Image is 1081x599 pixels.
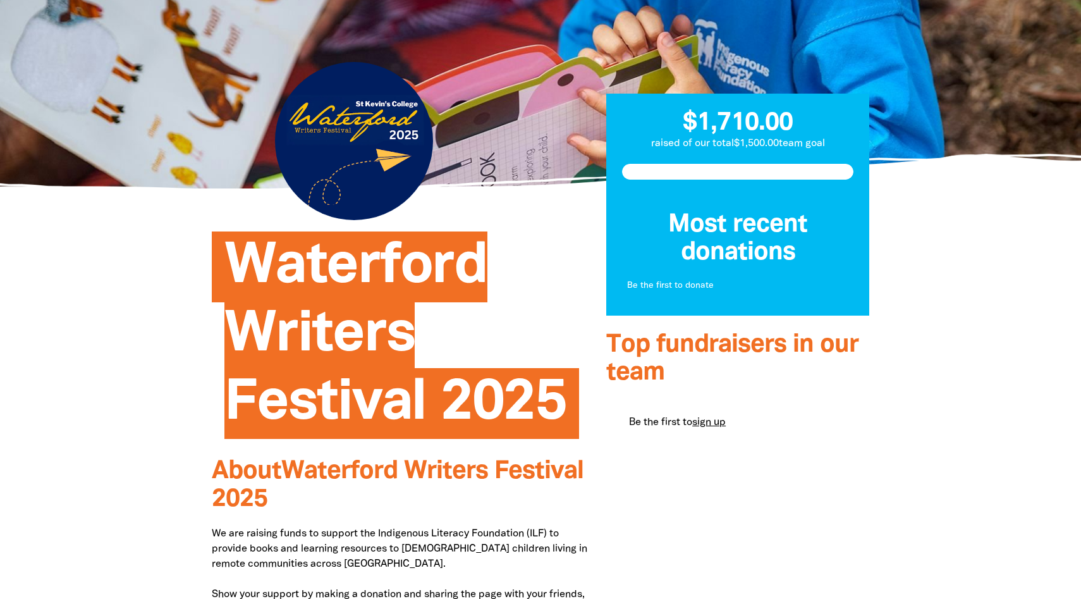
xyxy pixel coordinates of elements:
[622,211,853,300] div: Donation stream
[212,460,583,511] span: About Waterford Writers Festival 2025
[692,418,726,427] a: sign up
[606,136,869,151] p: raised of our total $1,500.00 team goal
[606,333,858,385] span: Top fundraisers in our team
[627,280,848,292] p: Be the first to donate
[224,241,566,439] span: Waterford Writers Festival 2025
[619,405,857,440] div: Paginated content
[683,111,793,135] span: $1,710.00
[619,405,857,440] div: Be the first to
[622,272,853,300] div: Paginated content
[622,211,853,267] h3: Most recent donations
